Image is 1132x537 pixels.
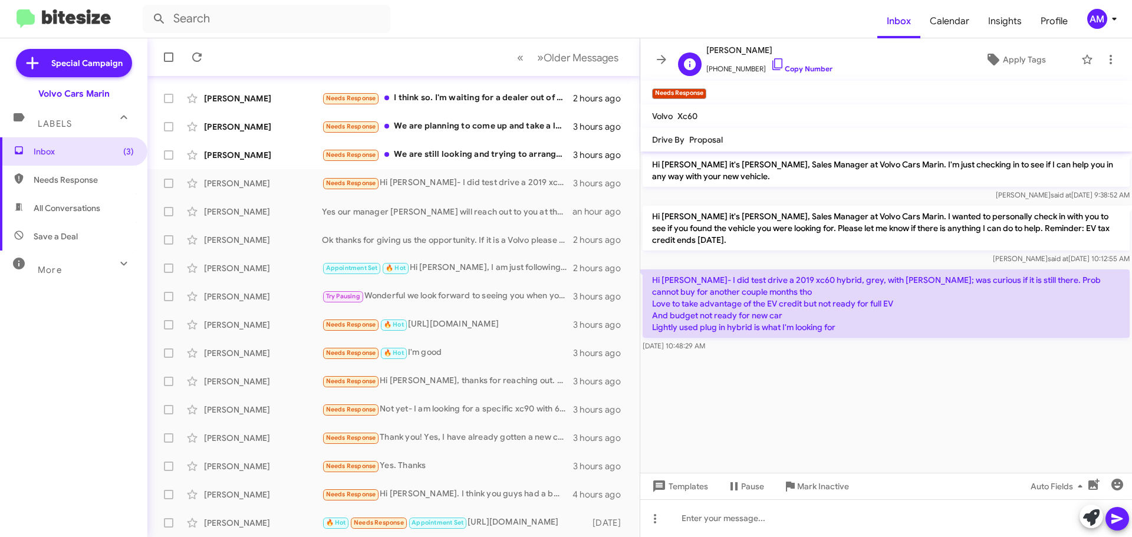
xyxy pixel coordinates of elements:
[530,45,626,70] button: Next
[326,377,376,385] span: Needs Response
[204,375,322,387] div: [PERSON_NAME]
[326,292,360,300] span: Try Pausing
[204,489,322,500] div: [PERSON_NAME]
[204,93,322,104] div: [PERSON_NAME]
[1048,254,1068,263] span: said at
[640,476,718,497] button: Templates
[920,4,979,38] a: Calendar
[573,262,630,274] div: 2 hours ago
[204,347,322,359] div: [PERSON_NAME]
[1087,9,1107,29] div: AM
[38,118,72,129] span: Labels
[322,487,572,501] div: Hi [PERSON_NAME]. I think you guys had a bmw x5 50e but doesn't seem like you have it anymore. I ...
[326,406,376,413] span: Needs Response
[650,476,708,497] span: Templates
[123,146,134,157] span: (3)
[16,49,132,77] a: Special Campaign
[322,148,573,162] div: We are still looking and trying to arrange our schedule to have some availability [DATE]. Do you ...
[384,321,404,328] span: 🔥 Hot
[979,4,1031,38] a: Insights
[573,234,630,246] div: 2 hours ago
[204,432,322,444] div: [PERSON_NAME]
[34,174,134,186] span: Needs Response
[572,489,630,500] div: 4 hours ago
[322,374,573,388] div: Hi [PERSON_NAME], thanks for reaching out. We ended up with an xc40 recharge from Volvo in [GEOGR...
[652,111,673,121] span: Volvo
[143,5,390,33] input: Search
[1031,4,1077,38] a: Profile
[774,476,858,497] button: Mark Inactive
[741,476,764,497] span: Pause
[326,349,376,357] span: Needs Response
[204,262,322,274] div: [PERSON_NAME]
[322,431,573,444] div: Thank you! Yes, I have already gotten a new car. [PERSON_NAME]
[322,318,573,331] div: [URL][DOMAIN_NAME]
[204,517,322,529] div: [PERSON_NAME]
[587,517,630,529] div: [DATE]
[643,154,1130,187] p: Hi [PERSON_NAME] it's [PERSON_NAME], Sales Manager at Volvo Cars Marin. I'm just checking in to s...
[384,349,404,357] span: 🔥 Hot
[322,289,573,303] div: Wonderful we look forward to seeing you when you get back.
[643,206,1130,251] p: Hi [PERSON_NAME] it's [PERSON_NAME], Sales Manager at Volvo Cars Marin. I wanted to personally ch...
[706,57,832,75] span: [PHONE_NUMBER]
[517,50,524,65] span: «
[34,202,100,214] span: All Conversations
[1031,476,1087,497] span: Auto Fields
[677,111,697,121] span: Xc60
[204,291,322,302] div: [PERSON_NAME]
[326,94,376,102] span: Needs Response
[326,179,376,187] span: Needs Response
[573,149,630,161] div: 3 hours ago
[386,264,406,272] span: 🔥 Hot
[204,234,322,246] div: [PERSON_NAME]
[326,151,376,159] span: Needs Response
[326,264,378,272] span: Appointment Set
[204,177,322,189] div: [PERSON_NAME]
[797,476,849,497] span: Mark Inactive
[877,4,920,38] a: Inbox
[322,91,573,105] div: I think so. I'm waiting for a dealer out of state to respond. If you have access to a Cadillac CT...
[511,45,626,70] nav: Page navigation example
[38,265,62,275] span: More
[1021,476,1097,497] button: Auto Fields
[510,45,531,70] button: Previous
[643,341,705,350] span: [DATE] 10:48:29 AM
[643,269,1130,338] p: Hi [PERSON_NAME]- I did test drive a 2019 xc60 hybrid, grey, with [PERSON_NAME]; was curious if i...
[771,64,832,73] a: Copy Number
[573,93,630,104] div: 2 hours ago
[573,404,630,416] div: 3 hours ago
[34,146,134,157] span: Inbox
[322,120,573,133] div: We are planning to come up and take a look at the one we have interest in [DATE] morning when you...
[354,519,404,526] span: Needs Response
[573,319,630,331] div: 3 hours ago
[322,261,573,275] div: Hi [PERSON_NAME], I am just following up. I see that [PERSON_NAME] reached out to you
[322,346,573,360] div: I'm good
[326,490,376,498] span: Needs Response
[204,121,322,133] div: [PERSON_NAME]
[573,432,630,444] div: 3 hours ago
[689,134,723,145] span: Proposal
[34,230,78,242] span: Save a Deal
[544,51,618,64] span: Older Messages
[573,291,630,302] div: 3 hours ago
[573,177,630,189] div: 3 hours ago
[204,206,322,218] div: [PERSON_NAME]
[718,476,774,497] button: Pause
[652,134,685,145] span: Drive By
[1003,49,1046,70] span: Apply Tags
[51,57,123,69] span: Special Campaign
[573,460,630,472] div: 3 hours ago
[204,319,322,331] div: [PERSON_NAME]
[326,321,376,328] span: Needs Response
[1051,190,1071,199] span: said at
[573,121,630,133] div: 3 hours ago
[993,254,1130,263] span: [PERSON_NAME] [DATE] 10:12:55 AM
[573,347,630,359] div: 3 hours ago
[572,206,630,218] div: an hour ago
[204,404,322,416] div: [PERSON_NAME]
[996,190,1130,199] span: [PERSON_NAME] [DATE] 9:38:52 AM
